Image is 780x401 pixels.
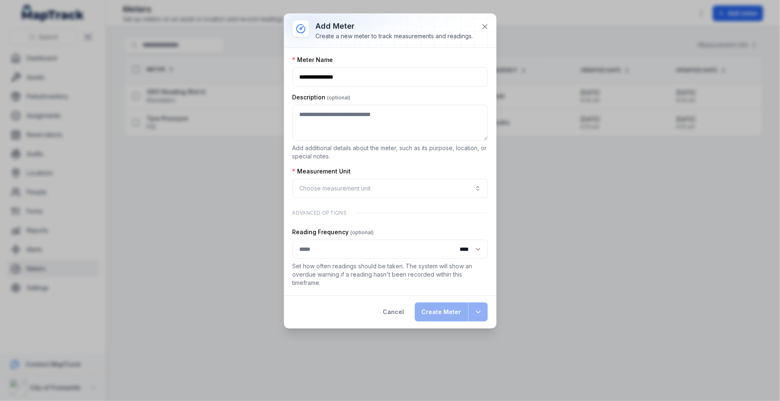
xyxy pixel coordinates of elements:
label: Description [293,93,351,101]
input: :rbmk:-form-item-label [293,67,488,87]
p: Add additional details about the meter, such as its purpose, location, or special notes. [293,144,488,161]
label: Reading Frequency [293,228,374,236]
label: Meter Name [293,56,333,64]
button: Cancel [376,302,411,322]
p: Set how often readings should be taken. The system will show an overdue warning if a reading hasn... [293,262,488,287]
div: Create a new meter to track measurements and readings. [316,32,473,40]
input: :rbmq:-form-item-label [293,240,488,259]
textarea: :rbml:-form-item-label [293,105,488,141]
button: Choose measurement unit [293,179,488,198]
h3: Add meter [316,20,473,32]
label: Measurement Unit [293,167,351,176]
div: Advanced Options [293,205,488,221]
